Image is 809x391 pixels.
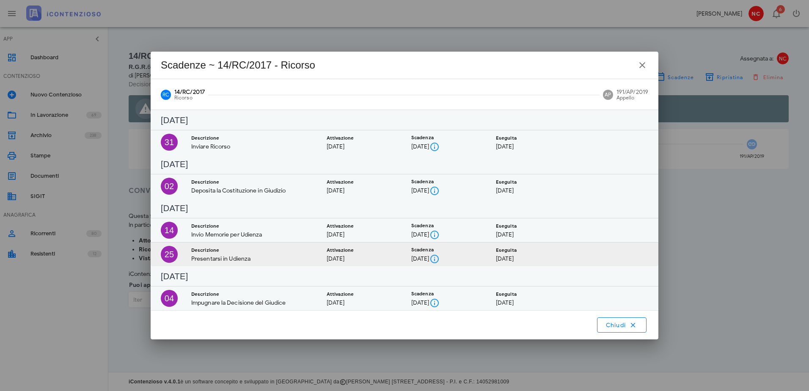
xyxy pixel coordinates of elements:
[191,298,313,307] div: Impugnare la Decisione del Giudice
[327,179,354,185] small: Attivazione
[429,254,440,264] button: Clicca qui per maggiori info
[429,230,440,240] button: Clicca qui per maggiori info
[191,142,313,151] div: Inviare Ricorso
[411,298,482,308] div: [DATE]
[327,298,398,307] div: [DATE]
[616,89,648,100] div: 191/AP/2019
[605,321,638,329] span: Chiudi
[603,90,613,100] span: AP
[496,142,567,151] div: [DATE]
[161,290,178,307] div: 4 ottobre 2019
[496,230,567,239] div: [DATE]
[191,179,219,185] small: Descrizione
[191,247,219,253] small: Descrizione
[411,291,434,297] small: Scadenza
[161,90,171,100] span: RC
[174,95,205,100] small: Ricorso
[161,160,188,169] span: [DATE]
[174,89,205,100] div: 14/RC/2017
[191,223,219,229] small: Descrizione
[161,246,178,263] div: 25 gennaio 2019
[191,254,313,263] div: Presentarsi in Udienza
[411,223,434,229] small: Scadenza
[429,142,440,152] button: Clicca qui per maggiori info
[161,204,188,213] span: [DATE]
[496,298,567,307] div: [DATE]
[327,230,398,239] div: [DATE]
[327,223,354,229] small: Attivazione
[429,186,440,196] button: Clicca qui per maggiori info
[411,186,482,196] div: [DATE]
[191,135,219,141] small: Descrizione
[429,298,440,308] button: Clicca qui per maggiori info
[616,95,648,100] small: Appello
[327,135,354,141] small: Attivazione
[411,142,482,152] div: [DATE]
[411,230,482,240] div: [DATE]
[496,179,517,185] small: Eseguita
[161,134,178,151] div: 31 gennaio 2017
[411,179,434,184] small: Scadenza
[191,291,219,297] small: Descrizione
[411,247,434,253] small: Scadenza
[496,135,517,141] small: Eseguita
[496,254,567,263] div: [DATE]
[496,186,567,195] div: [DATE]
[161,178,178,195] div: 2 marzo 2017
[496,223,517,229] small: Eseguita
[597,317,647,333] button: Chiudi
[161,58,315,72] div: Scadenze ~ 14/RC/2017 - Ricorso
[327,186,398,195] div: [DATE]
[496,247,517,253] small: Eseguita
[191,186,313,195] div: Deposita la Costituzione in Giudizio
[411,135,434,140] small: Scadenza
[411,254,482,264] div: [DATE]
[191,230,313,239] div: Invio Memorie per Udienza
[327,291,354,297] small: Attivazione
[327,254,398,263] div: [DATE]
[161,272,188,281] span: [DATE]
[327,142,398,151] div: [DATE]
[327,247,354,253] small: Attivazione
[161,116,188,125] span: [DATE]
[496,291,517,297] small: Eseguita
[161,222,178,239] div: 14 gennaio 2019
